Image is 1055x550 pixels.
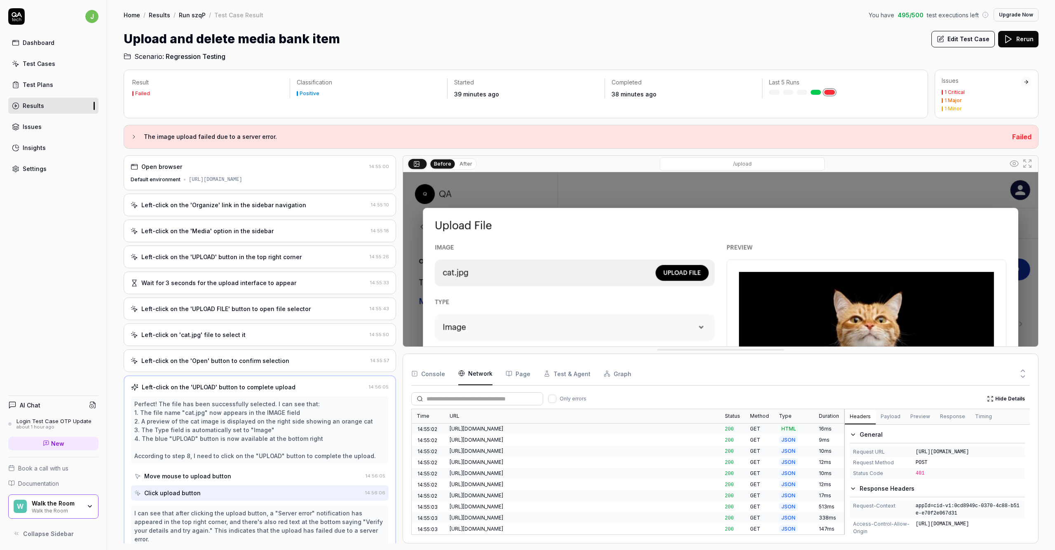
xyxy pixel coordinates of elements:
time: 14:55:33 [370,280,389,286]
time: 14:55:03 [417,503,438,511]
a: Insights [8,140,98,156]
div: 9ms [814,435,844,446]
div: Type [774,409,814,424]
span: access-control-allow-origin [853,520,911,535]
div: Left-click on the 'Open' button to confirm selection [141,356,289,365]
time: 14:55:02 [417,448,437,455]
a: New [8,437,98,450]
time: 14:55:02 [417,492,437,500]
div: / [209,11,211,19]
span: j [85,10,98,23]
button: Page [506,362,530,385]
button: Edit Test Case [931,31,995,47]
div: [URL][DOMAIN_NAME] [450,447,715,455]
div: [URL][DOMAIN_NAME] [450,481,715,488]
span: 200 [725,504,734,510]
div: GET [745,435,774,446]
a: Test Plans [8,77,98,93]
div: Left-click on the 'Organize' link in the sidebar navigation [141,201,306,209]
button: Response Headers [850,484,1025,494]
span: JSON [779,447,798,455]
span: JSON [779,469,798,477]
div: 10ms [814,446,844,457]
div: GET [745,468,774,479]
div: Wait for 3 seconds for the upload interface to appear [141,279,296,287]
span: 200 [725,460,734,466]
button: Open in full screen [1021,157,1034,170]
button: Graph [604,362,631,385]
div: Duration [814,409,844,424]
div: [URL][DOMAIN_NAME] [450,503,715,510]
span: Failed [1012,133,1032,141]
div: GET [745,513,774,524]
time: 14:55:02 [417,459,437,466]
button: Console [411,362,445,385]
div: GET [745,524,774,535]
span: 200 [725,527,734,532]
time: 14:55:50 [370,332,389,337]
time: 14:55:02 [417,437,437,444]
span: W [14,500,27,513]
a: Scenario:Regression Testing [124,51,225,61]
time: 39 minutes ago [454,91,499,98]
div: 147ms [814,524,844,535]
span: Request URL [853,448,911,456]
span: JSON [779,458,798,466]
time: 14:55:03 [417,526,438,533]
span: 200 [725,449,734,454]
span: 200 [725,471,734,477]
div: General [860,430,1025,440]
a: Dashboard [8,35,98,51]
div: Issues [942,77,1021,85]
button: Click upload button14:56:06 [131,485,389,501]
div: 1 Critical [945,90,965,95]
div: Left-click on the 'UPLOAD FILE' button to open file selector [141,304,311,313]
span: HTML [779,425,799,433]
div: Method [745,409,774,424]
span: 200 [725,493,734,499]
a: Login Test Case OTP Updateabout 1 hour ago [8,418,98,430]
p: Last 5 Runs [769,78,913,87]
p: Started [454,78,598,87]
button: Headers [845,410,876,424]
button: Preview [905,410,935,424]
span: 495 / 500 [898,11,924,19]
button: Move mouse to upload button14:56:05 [131,468,389,484]
div: 1 Minor [945,106,962,111]
span: Only errors [560,395,586,403]
div: Issues [23,122,42,131]
button: After [456,159,476,169]
time: 14:55:00 [369,164,389,169]
button: Before [431,159,455,168]
time: 14:56:05 [366,473,385,479]
time: 38 minutes ago [612,91,656,98]
button: Show all interative elements [1008,157,1021,170]
span: 200 [725,515,734,521]
div: [URL][DOMAIN_NAME] [450,459,715,466]
span: appId=cid-v1:0cd8949c-0370-4c88-b51e-e70f2e067d31 [916,502,1022,517]
span: [URL][DOMAIN_NAME] [916,448,1022,456]
a: Test Cases [8,56,98,72]
button: j [85,8,98,25]
div: Move mouse to upload button [144,472,231,480]
button: Upgrade Now [994,8,1039,21]
a: Book a call with us [8,464,98,473]
div: Left-click on the 'Media' option in the sidebar [141,227,274,235]
span: You have [869,11,894,19]
span: POST [916,459,1022,466]
div: Login Test Case OTP Update [16,418,91,424]
div: GET [745,501,774,513]
div: Walk the Room [32,507,81,513]
div: Left-click on the 'UPLOAD' button in the top right corner [141,253,302,261]
div: Settings [23,164,47,173]
div: Default environment [131,176,181,183]
span: 200 [725,426,734,432]
div: Time [412,409,445,424]
span: request-context [853,502,911,517]
p: Result [132,78,283,87]
button: WWalk the RoomWalk the Room [8,494,98,519]
div: Dashboard [23,38,54,47]
span: Regression Testing [166,51,225,61]
span: Scenario: [133,51,164,61]
span: 200 [725,438,734,443]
